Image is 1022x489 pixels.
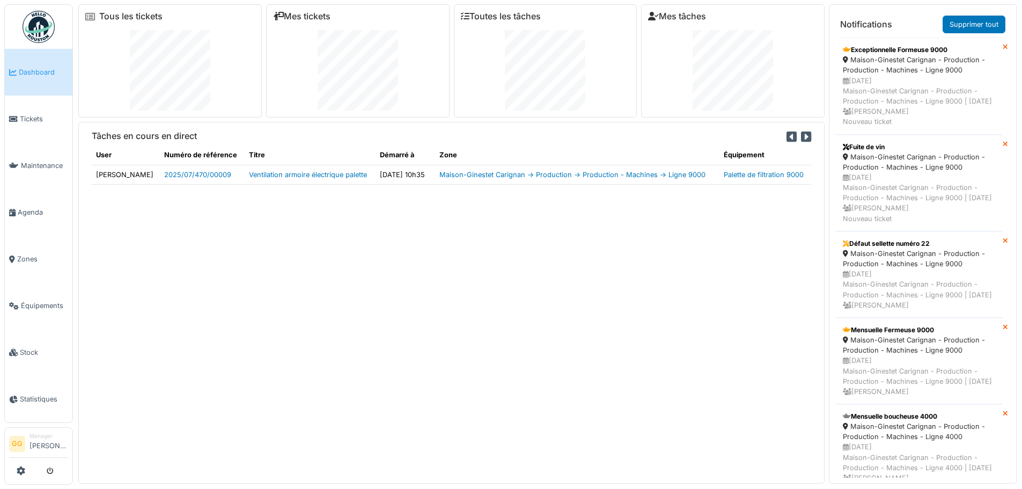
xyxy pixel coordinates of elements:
li: GG [9,436,25,452]
a: Palette de filtration 9000 [724,171,804,179]
div: [DATE] Maison-Ginestet Carignan - Production - Production - Machines - Ligne 9000 | [DATE] [PERSO... [843,269,996,310]
div: Maison-Ginestet Carignan - Production - Production - Machines - Ligne 9000 [843,152,996,172]
span: Agenda [18,207,68,217]
div: Exceptionnelle Formeuse 9000 [843,45,996,55]
div: Manager [30,432,68,440]
a: Tous les tickets [99,11,163,21]
a: Maintenance [5,142,72,189]
th: Zone [435,145,719,165]
a: Exceptionnelle Formeuse 9000 Maison-Ginestet Carignan - Production - Production - Machines - Lign... [836,38,1003,134]
a: Stock [5,329,72,376]
a: Supprimer tout [943,16,1005,33]
div: [DATE] Maison-Ginestet Carignan - Production - Production - Machines - Ligne 9000 | [DATE] [PERSO... [843,172,996,224]
a: Maison-Ginestet Carignan -> Production -> Production - Machines -> Ligne 9000 [439,171,705,179]
a: Mes tickets [273,11,330,21]
li: [PERSON_NAME] [30,432,68,455]
a: GG Manager[PERSON_NAME] [9,432,68,458]
div: Maison-Ginestet Carignan - Production - Production - Machines - Ligne 9000 [843,249,996,269]
span: Maintenance [21,160,68,171]
div: [DATE] Maison-Ginestet Carignan - Production - Production - Machines - Ligne 4000 | [DATE] [PERSO... [843,442,996,483]
div: Défaut sellette numéro 22 [843,239,996,249]
span: Dashboard [19,67,68,77]
th: Numéro de référence [160,145,244,165]
div: Fuite de vin [843,142,996,152]
span: Stock [20,347,68,357]
th: Démarré à [376,145,436,165]
a: Dashboard [5,49,72,96]
td: [DATE] 10h35 [376,165,436,184]
a: Agenda [5,189,72,236]
span: Équipements [21,301,68,311]
td: [PERSON_NAME] [92,165,160,184]
th: Équipement [719,145,811,165]
span: translation missing: fr.shared.user [96,151,112,159]
a: Ventilation armoire électrique palette [249,171,367,179]
a: Toutes les tâches [461,11,541,21]
h6: Tâches en cours en direct [92,131,197,141]
div: Mensuelle boucheuse 4000 [843,412,996,421]
div: Mensuelle Fermeuse 9000 [843,325,996,335]
th: Titre [245,145,376,165]
a: 2025/07/470/00009 [164,171,231,179]
a: Défaut sellette numéro 22 Maison-Ginestet Carignan - Production - Production - Machines - Ligne 9... [836,231,1003,318]
img: Badge_color-CXgf-gQk.svg [23,11,55,43]
span: Statistiques [20,394,68,404]
a: Statistiques [5,376,72,422]
a: Mes tâches [648,11,706,21]
div: Maison-Ginestet Carignan - Production - Production - Machines - Ligne 4000 [843,421,996,442]
a: Fuite de vin Maison-Ginestet Carignan - Production - Production - Machines - Ligne 9000 [DATE]Mai... [836,135,1003,231]
a: Tickets [5,96,72,142]
div: Maison-Ginestet Carignan - Production - Production - Machines - Ligne 9000 [843,335,996,355]
div: [DATE] Maison-Ginestet Carignan - Production - Production - Machines - Ligne 9000 | [DATE] [PERSO... [843,76,996,127]
a: Équipements [5,282,72,329]
a: Mensuelle Fermeuse 9000 Maison-Ginestet Carignan - Production - Production - Machines - Ligne 900... [836,318,1003,404]
a: Zones [5,236,72,282]
div: Maison-Ginestet Carignan - Production - Production - Machines - Ligne 9000 [843,55,996,75]
div: [DATE] Maison-Ginestet Carignan - Production - Production - Machines - Ligne 9000 | [DATE] [PERSO... [843,355,996,397]
h6: Notifications [840,19,892,30]
span: Zones [17,254,68,264]
span: Tickets [20,114,68,124]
